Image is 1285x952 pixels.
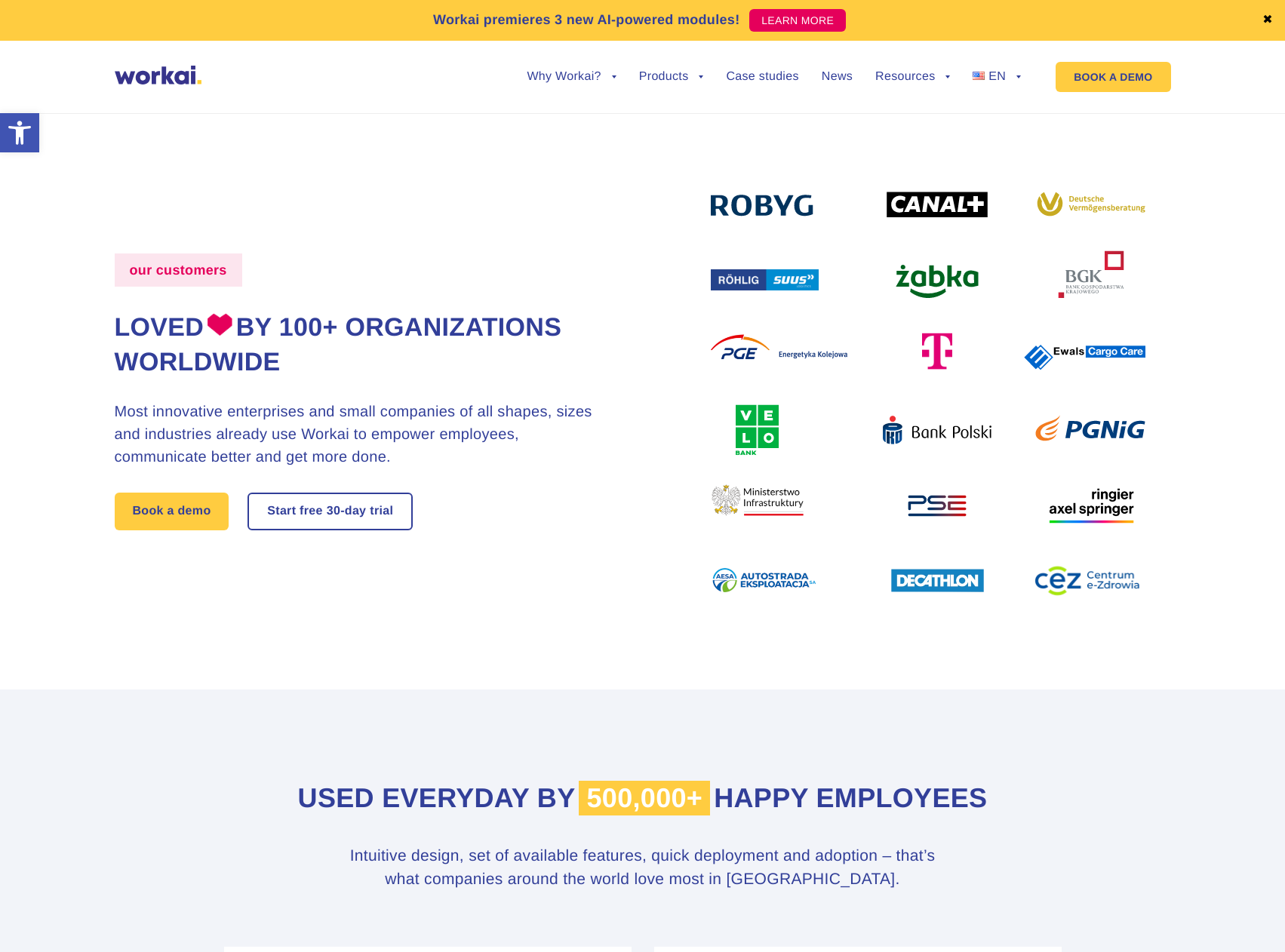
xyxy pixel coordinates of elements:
a: News [822,71,853,83]
h3: Most innovative enterprises and small companies of all shapes, sizes and industries already use W... [115,401,601,468]
a: Resources [875,71,950,83]
a: ✖ [1262,14,1273,26]
h1: Loved by 100+ organizations worldwide [115,311,601,380]
a: LEARN MORE [749,9,846,32]
a: Case studies [726,71,798,83]
a: Why Workai? [527,71,616,83]
h2: Used everyday by happy employees [224,780,1062,817]
a: Start free30-daytrial [249,494,411,529]
label: our customers [115,253,242,287]
span: 500,000+ [579,781,710,815]
a: BOOK A DEMO [1056,62,1170,92]
p: Workai premieres 3 new AI-powered modules! [433,10,740,30]
i: 30-day [327,505,367,517]
span: EN [988,70,1006,83]
a: Book a demo [115,493,229,530]
h3: Intuitive design, set of available features, quick deployment and adoption – that’s what companie... [341,844,945,892]
a: Products [639,71,704,83]
img: heart.png [208,313,232,336]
